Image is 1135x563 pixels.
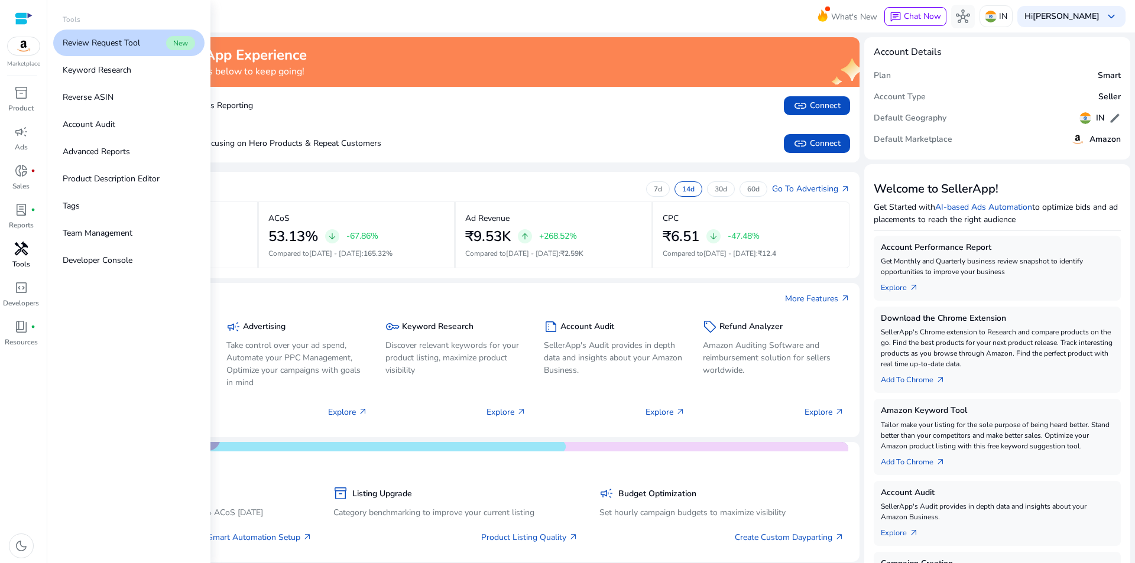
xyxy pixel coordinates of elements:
[346,232,378,240] p: -67.86%
[63,118,115,131] p: Account Audit
[1104,9,1118,24] span: keyboard_arrow_down
[544,339,685,376] p: SellerApp's Audit provides in depth data and insights about your Amazon Business.
[83,137,381,149] p: Boost Sales by Focusing on Hero Products & Repeat Customers
[881,406,1114,416] h5: Amazon Keyword Tool
[333,506,578,519] p: Category benchmarking to improve your current listing
[14,125,28,139] span: campaign
[703,249,756,258] span: [DATE] - [DATE]
[63,145,130,158] p: Advanced Reports
[15,142,28,152] p: Ads
[735,531,844,544] a: Create Custom Dayparting
[560,322,614,332] h5: Account Audit
[985,11,997,22] img: in.svg
[481,531,578,544] a: Product Listing Quality
[63,200,80,212] p: Tags
[5,337,38,347] p: Resources
[747,184,760,194] p: 60d
[599,506,844,519] p: Set hourly campaign budgets to maximize visibility
[1071,132,1085,147] img: amazon.svg
[874,47,942,58] h4: Account Details
[8,103,34,113] p: Product
[7,60,40,69] p: Marketplace
[841,294,850,303] span: arrow_outward
[14,281,28,295] span: code_blocks
[881,327,1114,369] p: SellerApp's Chrome extension to Research and compare products on the go. Find the best products f...
[881,277,928,294] a: Explorearrow_outward
[793,99,841,113] span: Connect
[909,528,919,538] span: arrow_outward
[3,298,39,308] p: Developers
[465,228,511,245] h2: ₹9.53K
[784,96,850,115] button: linkConnect
[890,11,901,23] span: chat
[1096,113,1104,123] h5: IN
[303,532,312,542] span: arrow_outward
[709,232,718,241] span: arrow_downward
[874,135,952,145] h5: Default Marketplace
[881,488,1114,498] h5: Account Audit
[1033,11,1100,22] b: [PERSON_NAME]
[520,232,530,241] span: arrow_upward
[951,5,975,28] button: hub
[31,168,35,173] span: fiber_manual_record
[539,232,577,240] p: +268.52%
[758,249,776,258] span: ₹12.4
[517,407,526,416] span: arrow_outward
[268,248,445,259] p: Compared to :
[618,489,696,499] h5: Budget Optimization
[909,283,919,292] span: arrow_outward
[793,99,808,113] span: link
[63,64,131,76] p: Keyword Research
[402,322,474,332] h5: Keyword Research
[956,9,970,24] span: hub
[874,182,1121,196] h3: Welcome to SellerApp!
[226,339,368,389] p: Take control over your ad spend, Automate your PPC Management, Optimize your campaigns with goals...
[268,228,318,245] h2: 53.13%
[1089,135,1121,145] h5: Amazon
[63,37,140,49] p: Review Request Tool
[243,322,286,332] h5: Advertising
[663,212,679,224] p: CPC
[31,324,35,329] span: fiber_manual_record
[703,320,717,334] span: sell
[63,91,113,103] p: Reverse ASIN
[835,532,844,542] span: arrow_outward
[328,406,368,418] p: Explore
[333,486,348,500] span: inventory_2
[569,532,578,542] span: arrow_outward
[793,136,841,151] span: Connect
[309,249,362,258] span: [DATE] - [DATE]
[1098,92,1121,102] h5: Seller
[63,14,80,25] p: Tools
[904,11,941,22] span: Chat Now
[784,134,850,153] button: linkConnect
[881,256,1114,277] p: Get Monthly and Quarterly business review snapshot to identify opportunities to improve your busi...
[719,322,783,332] h5: Refund Analyzer
[358,407,368,416] span: arrow_outward
[999,6,1007,27] p: IN
[327,232,337,241] span: arrow_downward
[785,292,850,305] a: More Featuresarrow_outward
[465,248,642,259] p: Compared to :
[715,184,727,194] p: 30d
[663,228,699,245] h2: ₹6.51
[14,86,28,100] span: inventory_2
[874,71,891,81] h5: Plan
[728,232,760,240] p: -47.48%
[560,249,583,258] span: ₹2.59K
[646,406,685,418] p: Explore
[1109,112,1121,124] span: edit
[268,212,290,224] p: ACoS
[936,457,945,467] span: arrow_outward
[881,501,1114,522] p: SellerApp's Audit provides in depth data and insights about your Amazon Business.
[166,36,195,50] span: New
[14,539,28,553] span: dark_mode
[881,314,1114,324] h5: Download the Chrome Extension
[14,203,28,217] span: lab_profile
[385,320,400,334] span: key
[793,136,808,151] span: link
[682,184,695,194] p: 14d
[772,183,850,195] a: Go To Advertisingarrow_outward
[884,7,946,26] button: chatChat Now
[1098,71,1121,81] h5: Smart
